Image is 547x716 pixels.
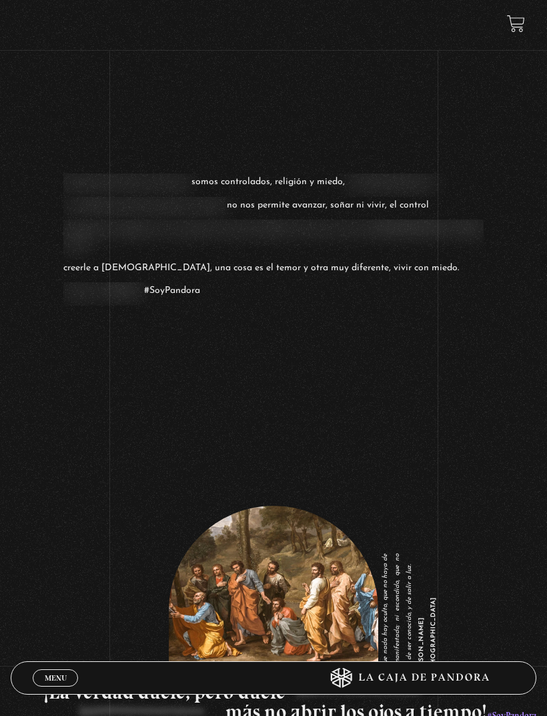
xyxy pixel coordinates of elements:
span: Cerrar [40,685,71,695]
span: #SoyPandora [144,282,200,299]
span: Existen dos formas en las que [63,173,189,190]
span: su vida? El control que ejerce el miedo [63,197,224,214]
span: que ejerce la religión no nos permite creer de verdad, una cosa es creer en [DEMOGRAPHIC_DATA] y ... [63,220,484,253]
span: [PERSON_NAME][DEMOGRAPHIC_DATA] [416,553,440,677]
span: Menu [45,674,67,682]
span: cuál de ellas domina [348,173,434,190]
span: Luchen y GANEN. [63,282,141,299]
a: View your shopping cart [507,14,525,32]
p: Porque nada hay oculto, que no haya de ser manifestado; ni escondido, que no haya de ser conocido... [380,553,440,677]
span: somos controlados, religión y miedo, [191,173,345,190]
span: no nos permite avanzar, soñar ni vivir, el control [227,197,429,214]
span: creerle a [DEMOGRAPHIC_DATA], una cosa es el temor y otra muy diferente, vivir con miedo. [63,260,459,276]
